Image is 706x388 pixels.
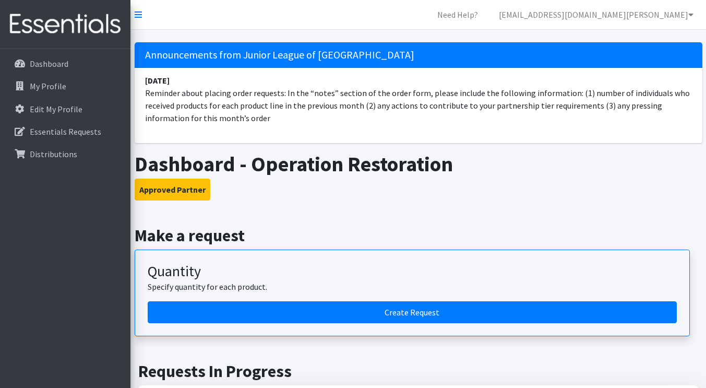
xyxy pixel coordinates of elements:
li: Reminder about placing order requests: In the “notes” section of the order form, please include t... [135,68,702,131]
p: My Profile [30,81,66,91]
a: Create a request by quantity [148,301,677,323]
a: Dashboard [4,53,126,74]
strong: [DATE] [145,75,170,86]
h3: Quantity [148,263,677,280]
p: Essentials Requests [30,126,101,137]
p: Specify quantity for each product. [148,280,677,293]
h1: Dashboard - Operation Restoration [135,151,702,177]
p: Dashboard [30,58,68,69]
a: My Profile [4,76,126,97]
a: Distributions [4,144,126,164]
a: [EMAIL_ADDRESS][DOMAIN_NAME][PERSON_NAME] [490,4,702,25]
p: Edit My Profile [30,104,82,114]
h5: Announcements from Junior League of [GEOGRAPHIC_DATA] [135,42,702,68]
a: Essentials Requests [4,121,126,142]
a: Edit My Profile [4,99,126,120]
img: HumanEssentials [4,7,126,42]
h2: Requests In Progress [138,361,698,381]
button: Approved Partner [135,179,210,201]
h2: Make a request [135,226,702,245]
a: Need Help? [429,4,486,25]
p: Distributions [30,149,77,159]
